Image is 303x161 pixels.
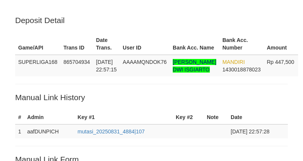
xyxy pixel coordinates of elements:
span: Nama rekening >18 huruf, harap diedit [173,59,216,73]
span: AAAAMQNDOK76 [123,59,167,65]
p: Manual Link History [15,92,288,103]
th: Amount [264,33,298,55]
span: [DATE] 22:57:15 [96,59,117,73]
span: Rp 447,500 [267,59,294,65]
span: Copy 1430018878023 to clipboard [222,67,261,73]
th: Key #2 [173,110,204,124]
th: Bank Acc. Name [170,33,219,55]
th: Trans ID [61,33,93,55]
span: MANDIRI [222,59,245,65]
th: Key #1 [75,110,173,124]
p: Deposit Detail [15,15,288,26]
th: User ID [120,33,170,55]
th: Game/API [15,33,61,55]
a: mutasi_20250831_4884|107 [78,128,145,135]
th: Admin [24,110,75,124]
td: [DATE] 22:57:28 [228,124,288,138]
th: Date Trans. [93,33,120,55]
th: Bank Acc. Number [219,33,264,55]
th: Date [228,110,288,124]
th: Note [204,110,228,124]
td: 1 [15,124,24,138]
td: SUPERLIGA168 [15,55,61,76]
td: 865704934 [61,55,93,76]
th: # [15,110,24,124]
td: aafDUNPICH [24,124,75,138]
